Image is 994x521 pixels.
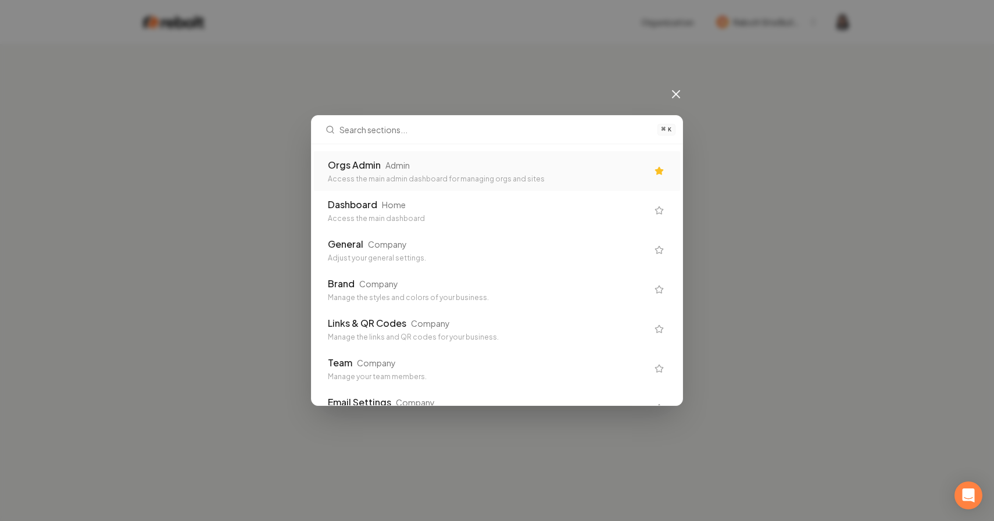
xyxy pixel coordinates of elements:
[396,397,435,408] div: Company
[339,116,650,144] input: Search sections...
[382,199,406,210] div: Home
[359,278,398,290] div: Company
[328,356,352,370] div: Team
[328,293,648,302] div: Manage the styles and colors of your business.
[328,254,648,263] div: Adjust your general settings.
[328,316,406,330] div: Links & QR Codes
[328,333,648,342] div: Manage the links and QR codes for your business.
[328,174,648,184] div: Access the main admin dashboard for managing orgs and sites
[357,357,396,369] div: Company
[328,395,391,409] div: Email Settings
[328,277,355,291] div: Brand
[312,144,682,405] div: Search sections...
[328,237,363,251] div: General
[385,159,410,171] div: Admin
[328,372,648,381] div: Manage your team members.
[328,158,381,172] div: Orgs Admin
[328,214,648,223] div: Access the main dashboard
[368,238,407,250] div: Company
[954,481,982,509] div: Open Intercom Messenger
[411,317,450,329] div: Company
[328,198,377,212] div: Dashboard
